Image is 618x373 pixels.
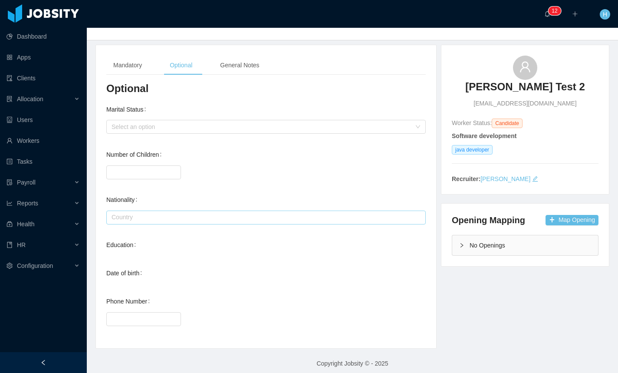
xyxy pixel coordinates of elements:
h3: [PERSON_NAME] Test 2 [465,80,585,94]
i: icon: setting [7,263,13,269]
a: icon: auditClients [7,69,80,87]
a: [PERSON_NAME] [480,175,530,182]
span: H [603,9,607,20]
label: Nationality [106,196,141,203]
i: icon: solution [7,96,13,102]
label: Phone Number [106,298,153,305]
a: [PERSON_NAME] Test 2 [465,80,585,99]
i: icon: medicine-box [7,221,13,227]
a: icon: userWorkers [7,132,80,149]
div: General Notes [213,56,266,75]
i: icon: right [459,243,464,248]
h3: Optional [106,82,426,96]
a: icon: robotUsers [7,111,80,129]
span: Health [17,221,34,228]
strong: Software development [452,132,516,139]
a: icon: appstoreApps [7,49,80,66]
label: Marital Status [106,106,149,113]
i: icon: line-chart [7,200,13,206]
p: 2 [555,7,558,15]
i: icon: down [415,124,421,130]
p: 1 [552,7,555,15]
a: icon: pie-chartDashboard [7,28,80,45]
i: icon: user [519,61,531,73]
label: Number of Children [106,151,165,158]
span: java developer [452,145,493,155]
input: Phone Number [107,313,181,326]
button: icon: plusMap Opening [546,215,598,225]
label: Education [106,241,139,248]
span: [EMAIL_ADDRESS][DOMAIN_NAME] [473,99,576,108]
div: Select an option [112,122,411,131]
span: Configuration [17,262,53,269]
div: Mandatory [106,56,149,75]
span: Worker Status: [452,119,492,126]
i: icon: file-protect [7,179,13,185]
span: Payroll [17,179,36,186]
label: Date of birth [106,270,145,277]
sup: 12 [548,7,561,15]
h4: Opening Mapping [452,214,525,226]
input: Number of Children [107,166,181,179]
div: icon: rightNo Openings [452,235,598,255]
span: Candidate [492,119,523,128]
i: icon: plus [572,11,578,17]
span: Allocation [17,96,43,102]
div: Optional [163,56,199,75]
strong: Recruiter: [452,175,480,182]
a: icon: profileTasks [7,153,80,170]
span: HR [17,241,26,248]
span: Reports [17,200,38,207]
i: icon: bell [544,11,550,17]
i: icon: edit [532,176,538,182]
i: icon: book [7,242,13,248]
